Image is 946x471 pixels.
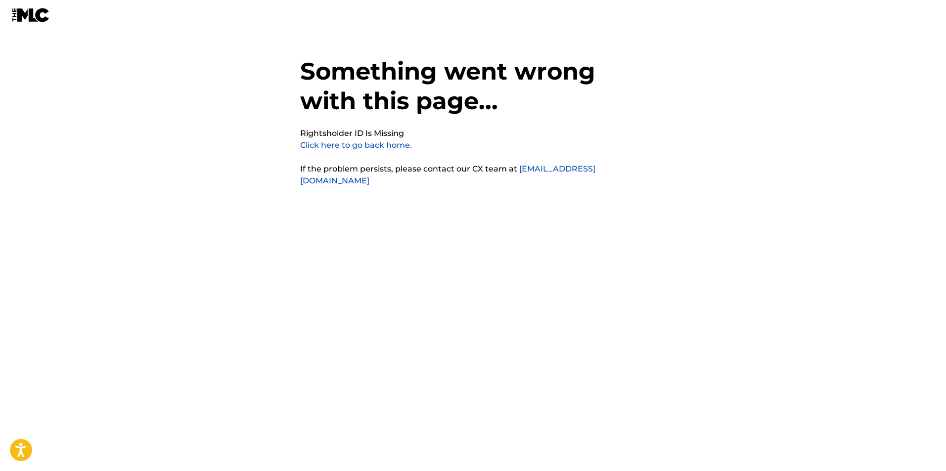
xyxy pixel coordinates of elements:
[300,140,412,150] a: Click here to go back home.
[12,8,50,22] img: MLC Logo
[300,56,646,128] h1: Something went wrong with this page...
[300,164,595,185] a: [EMAIL_ADDRESS][DOMAIN_NAME]
[300,128,404,139] pre: Rightsholder ID Is Missing
[300,163,646,187] p: If the problem persists, please contact our CX team at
